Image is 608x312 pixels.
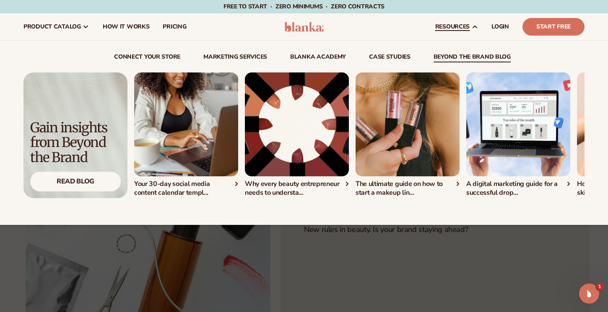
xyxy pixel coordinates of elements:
[103,23,150,30] span: How It Works
[466,72,570,176] img: Shopify Image 4
[435,23,470,30] span: resources
[30,121,121,165] div: Gain insights from Beyond the Brand
[579,284,599,304] iframe: Intercom live chat
[356,72,460,197] div: 3 / 5
[284,22,324,32] img: logo
[356,72,460,197] a: Shopify Image 3 The ultimate guide on how to start a makeup lin...
[245,180,349,197] div: Why every beauty entrepreneur needs to understa...
[96,13,156,40] a: How It Works
[134,72,238,176] img: Shopify Image 2
[522,18,585,36] a: Start Free
[23,72,127,198] a: Light background with shadow. Gain insights from Beyond the Brand Read Blog
[356,180,460,197] div: The ultimate guide on how to start a makeup lin...
[30,172,121,191] div: Read Blog
[245,72,349,176] img: Lipstick packaging.
[290,54,346,62] a: Blanka Academy
[245,72,349,197] div: 2 / 5
[156,13,193,40] a: pricing
[17,13,96,40] a: product catalog
[434,54,511,62] a: beyond the brand blog
[245,72,349,197] a: Lipstick packaging. Why every beauty entrepreneur needs to understa...
[23,72,127,198] img: Light background with shadow.
[23,23,81,30] span: product catalog
[466,180,570,197] div: A digital marketing guide for a successful drop...
[114,54,180,62] a: connect your store
[491,23,509,30] span: LOGIN
[134,72,238,197] div: 1 / 5
[466,72,570,197] a: Shopify Image 4 A digital marketing guide for a successful drop...
[134,72,238,197] a: Shopify Image 2 Your 30-day social media content calendar templ...
[596,284,603,290] span: 1
[163,23,186,30] span: pricing
[485,13,516,40] a: LOGIN
[466,72,570,197] div: 4 / 5
[134,180,238,197] div: Your 30-day social media content calendar templ...
[369,54,411,62] a: case studies
[223,3,385,10] span: Free to start · ZERO minimums · ZERO contracts
[356,72,460,176] img: Shopify Image 3
[429,13,485,40] a: resources
[203,54,267,62] a: Marketing services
